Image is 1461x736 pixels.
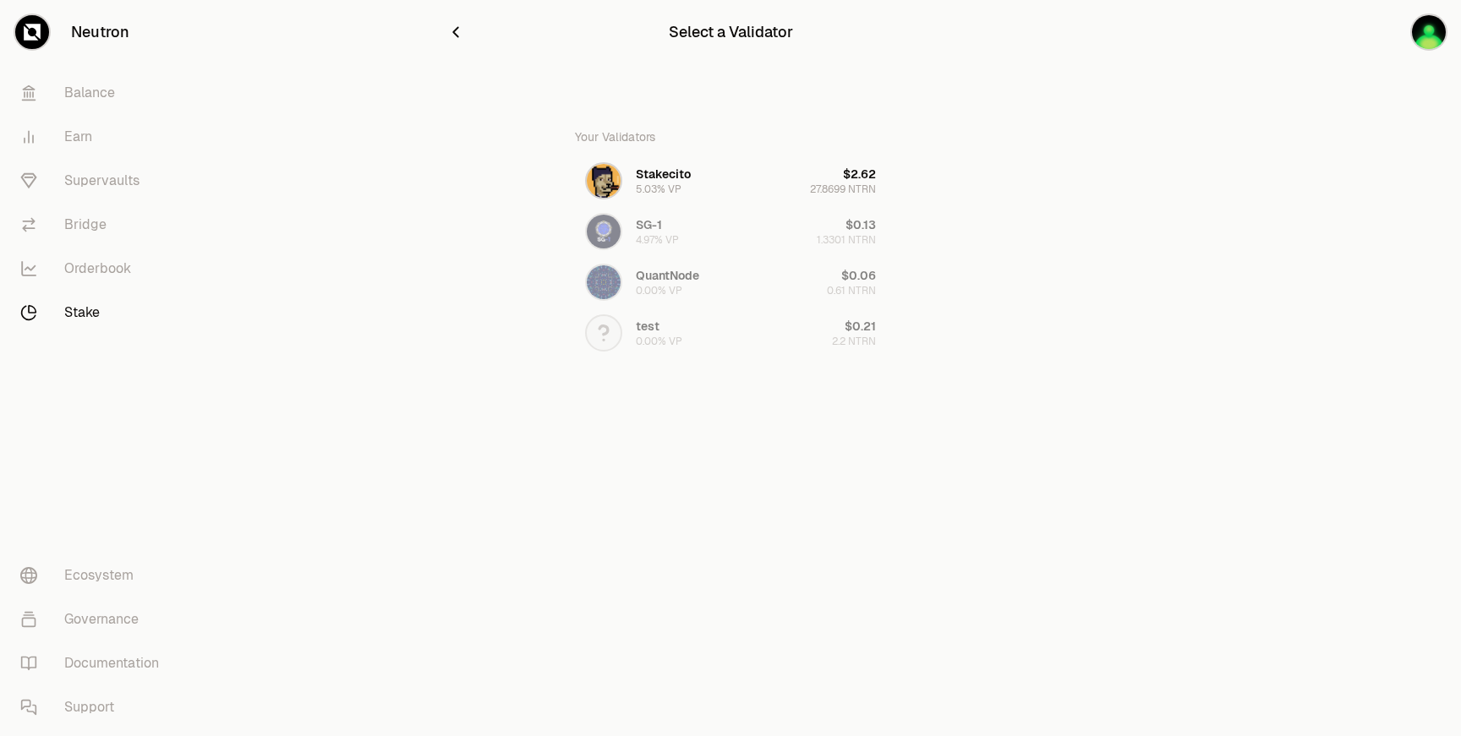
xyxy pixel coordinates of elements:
a: Supervaults [7,159,183,203]
a: Stake [7,291,183,335]
a: Governance [7,597,183,641]
a: Orderbook [7,247,183,291]
div: Stakecito [636,166,691,183]
a: Balance [7,71,183,115]
button: Stakecito LogoStakecito5.03% VP$2.6227.8699 NTRN [575,155,886,206]
div: 5.03% VP [636,183,681,196]
a: Ecosystem [7,553,183,597]
div: 27.8699 NTRN [810,183,876,196]
div: Select a Validator [669,20,793,44]
div: Your Validators [575,118,886,155]
a: Support [7,685,183,729]
a: Documentation [7,641,183,685]
img: AUTOTESTS [1412,15,1446,49]
a: Bridge [7,203,183,247]
div: $2.62 [843,166,876,183]
a: Earn [7,115,183,159]
img: Stakecito Logo [587,164,621,198]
